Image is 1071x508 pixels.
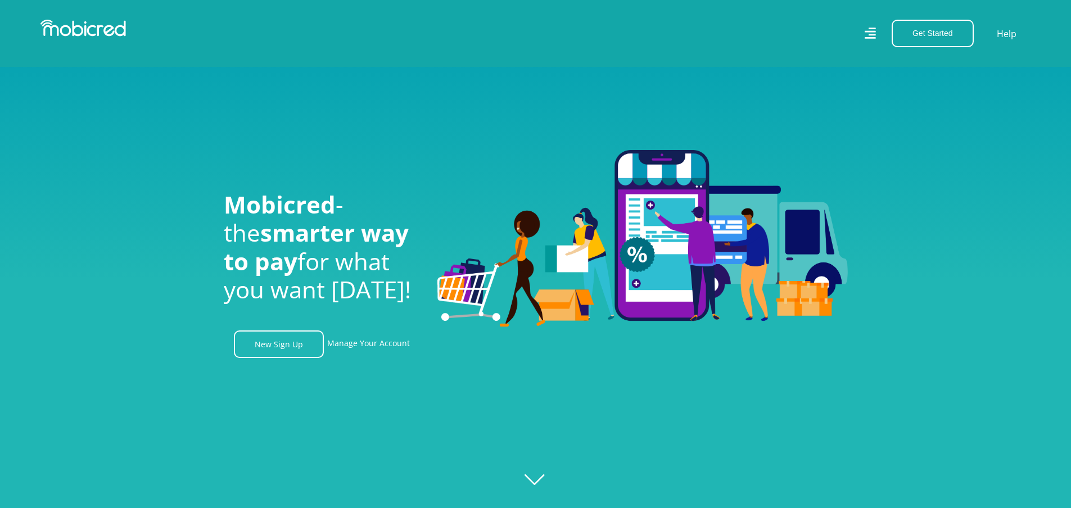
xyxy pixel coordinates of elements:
img: Mobicred [40,20,126,37]
a: New Sign Up [234,330,324,358]
h1: - the for what you want [DATE]! [224,190,421,304]
span: smarter way to pay [224,216,409,276]
a: Help [996,26,1017,41]
img: Welcome to Mobicred [437,150,848,328]
a: Manage Your Account [327,330,410,358]
button: Get Started [892,20,974,47]
span: Mobicred [224,188,336,220]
